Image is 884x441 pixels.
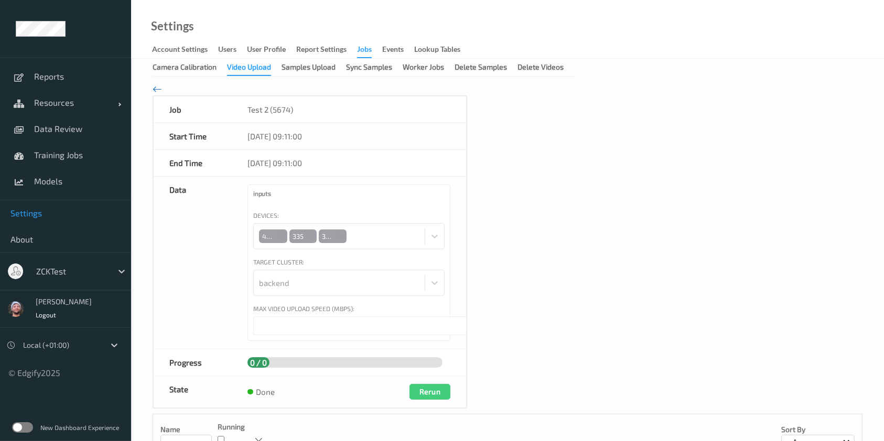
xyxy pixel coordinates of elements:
[414,44,460,57] div: Lookup Tables
[346,62,392,75] div: Sync Samples
[382,44,404,57] div: events
[296,44,347,57] div: Report Settings
[218,44,236,57] div: users
[154,349,232,376] div: Progress
[247,104,450,115] div: Test 2 (5674)
[154,123,232,149] div: Start Time
[403,62,455,71] a: Worker Jobs
[232,123,466,149] div: [DATE] 09:11:00
[247,44,286,57] div: User Profile
[227,62,282,71] a: Video Upload
[247,42,296,57] a: User Profile
[227,62,271,76] div: Video Upload
[154,150,232,176] div: End Time
[152,44,208,57] div: Account Settings
[414,42,471,57] a: Lookup Tables
[346,62,403,71] a: Sync Samples
[232,150,466,176] div: [DATE] 09:11:00
[151,21,194,31] a: Settings
[153,62,217,75] div: Camera Calibration
[253,190,358,203] label: inputs
[282,62,346,71] a: Samples Upload
[153,62,227,71] a: Camera Calibration
[218,422,245,432] p: Running
[160,424,212,435] p: name
[409,384,450,400] button: Rerun
[282,62,336,75] div: Samples Upload
[296,42,357,57] a: Report Settings
[781,424,855,435] p: Sort by
[518,62,574,71] a: Delete Videos
[403,62,444,75] div: Worker Jobs
[154,376,232,407] div: State
[247,355,269,370] span: 0 / 0
[518,62,564,75] div: Delete Videos
[455,62,507,75] div: Delete Samples
[152,42,218,57] a: Account Settings
[253,211,279,220] div: Devices:
[253,304,354,313] div: Max Video Upload Speed (Mbps):
[253,257,304,267] div: Target Cluster:
[357,42,382,58] a: Jobs
[382,42,414,57] a: events
[218,42,247,57] a: users
[154,96,232,123] div: Job
[154,177,232,349] div: Data
[357,44,372,58] div: Jobs
[455,62,518,71] a: Delete Samples
[247,387,275,397] div: done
